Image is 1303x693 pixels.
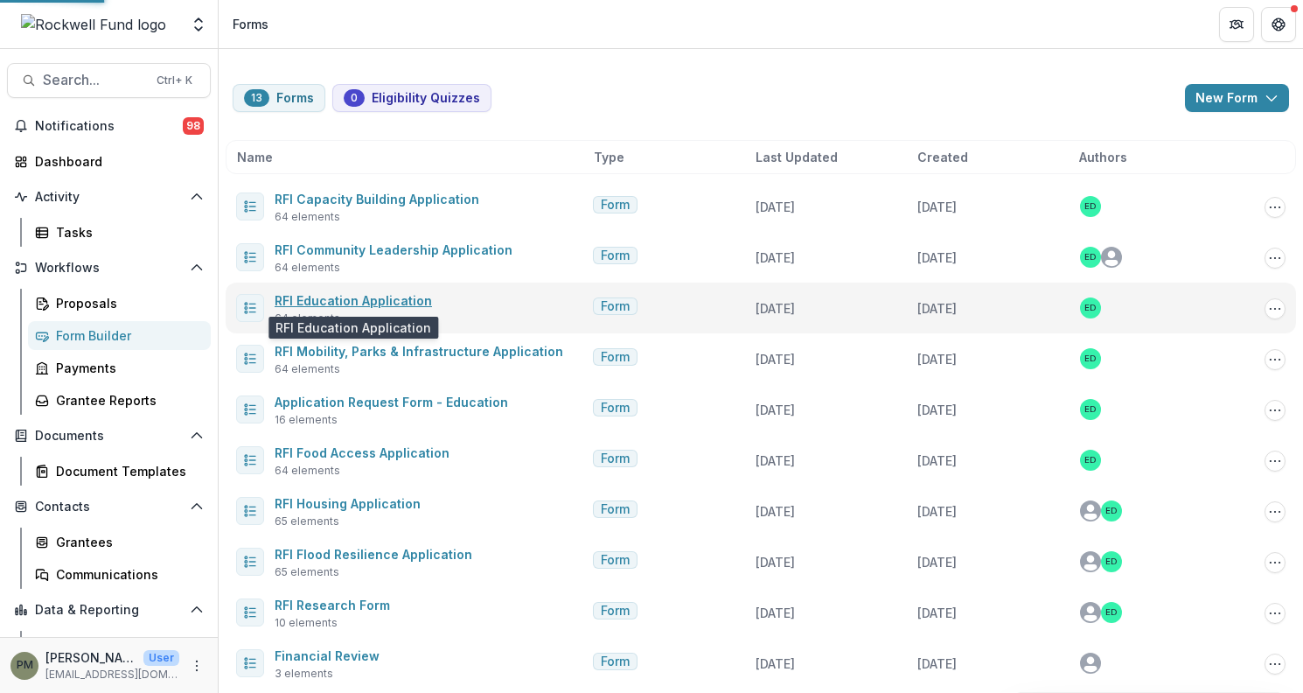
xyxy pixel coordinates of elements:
span: Documents [35,429,183,444]
button: Options [1265,298,1286,319]
div: Proposals [56,294,197,312]
span: [DATE] [917,504,957,519]
span: 0 [351,92,358,104]
span: Activity [35,190,183,205]
div: Estevan D. Delgado [1084,456,1096,465]
button: Notifications98 [7,112,211,140]
span: Created [917,148,968,166]
a: Payments [28,353,211,382]
div: Dashboard [35,152,197,171]
a: RFI Food Access Application [275,445,449,460]
div: Estevan D. Delgado [1084,253,1096,262]
div: Estevan D. Delgado [1084,304,1096,312]
button: Eligibility Quizzes [332,84,491,112]
span: [DATE] [756,555,795,570]
a: Grantees [28,528,211,556]
button: Options [1265,501,1286,522]
div: Estevan D. Delgado [1084,354,1096,363]
span: Notifications [35,119,183,134]
span: Form [601,299,630,314]
div: Forms [233,15,268,33]
span: Form [601,502,630,517]
a: Communications [28,560,211,589]
div: Communications [56,565,197,584]
a: RFI Research Form [275,598,390,612]
span: [DATE] [756,656,795,671]
span: Form [601,198,630,213]
span: [DATE] [917,605,957,620]
span: Workflows [35,261,183,276]
svg: avatar [1101,247,1122,268]
span: [DATE] [756,453,795,468]
a: RFI Mobility, Parks & Infrastructure Application [275,344,563,359]
span: 10 elements [275,615,338,631]
button: Options [1265,248,1286,269]
span: Type [594,148,624,166]
div: Estevan D. Delgado [1105,557,1117,566]
span: [DATE] [917,352,957,367]
a: RFI Education Application [275,293,432,308]
button: Search... [7,63,211,98]
nav: breadcrumb [226,11,275,37]
button: Options [1265,603,1286,624]
p: User [143,650,179,666]
a: Grantee Reports [28,386,211,415]
span: [DATE] [917,301,957,316]
svg: avatar [1080,500,1101,521]
span: [DATE] [756,352,795,367]
button: Partners [1219,7,1254,42]
div: Estevan D. Delgado [1105,507,1117,515]
a: Form Builder [28,321,211,350]
button: Forms [233,84,325,112]
span: [DATE] [917,656,957,671]
div: Dashboard [56,636,197,654]
span: [DATE] [917,250,957,265]
a: Document Templates [28,457,211,486]
button: Options [1265,451,1286,472]
span: Authors [1079,148,1127,166]
span: Search... [43,72,146,88]
button: Open entity switcher [186,7,211,42]
span: 65 elements [275,514,339,529]
button: Open Workflows [7,254,211,282]
div: Grantee Reports [56,391,197,409]
a: RFI Flood Resilience Application [275,547,472,562]
a: Application Request Form - Education [275,395,508,409]
svg: avatar [1080,602,1101,623]
div: Form Builder [56,326,197,345]
span: 16 elements [275,412,338,428]
button: Get Help [1261,7,1296,42]
button: More [186,655,207,676]
span: [DATE] [917,199,957,214]
svg: avatar [1080,653,1101,674]
a: RFI Housing Application [275,496,421,511]
div: Document Templates [56,462,197,480]
span: Form [601,604,630,619]
button: Open Contacts [7,493,211,521]
a: RFI Capacity Building Application [275,192,479,206]
button: Options [1265,197,1286,218]
span: Form [601,553,630,568]
span: Data & Reporting [35,603,183,618]
button: Open Data & Reporting [7,596,211,624]
div: Estevan D. Delgado [1105,608,1117,617]
button: Open Documents [7,422,211,450]
span: 64 elements [275,260,340,276]
button: Options [1265,654,1286,675]
a: Tasks [28,218,211,247]
button: New Form [1185,84,1289,112]
div: Ctrl + K [153,71,196,90]
span: Form [601,248,630,263]
button: Options [1265,552,1286,573]
span: [DATE] [917,453,957,468]
span: [DATE] [917,402,957,417]
span: Form [601,350,630,365]
a: Dashboard [28,631,211,660]
svg: avatar [1080,551,1101,572]
span: [DATE] [756,402,795,417]
button: Open Activity [7,183,211,211]
span: 64 elements [275,463,340,479]
span: 65 elements [275,564,339,580]
span: Contacts [35,500,183,514]
span: Name [237,148,273,166]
